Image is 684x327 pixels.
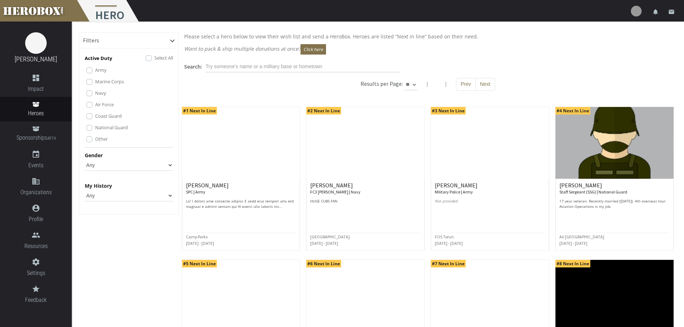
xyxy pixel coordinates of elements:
p: Not provided [435,198,545,209]
a: #1 Next In Line [PERSON_NAME] SPC | Army Lo! I dolors ame consecte adipisc E sedd eius tempori ut... [182,107,301,251]
span: #6 Next In Line [306,260,341,267]
i: notifications [652,9,659,15]
img: image [25,32,47,54]
p: HUGE CUBS FAN [310,198,420,209]
small: FOS Torun [435,234,454,239]
small: [DATE] - [DATE] [310,240,338,246]
label: Navy [95,89,106,97]
input: Try someone's name or a military base or hometown [206,61,400,73]
p: Please select a hero below to view their wish list and send a HeroBox. Heroes are listed “Next in... [184,32,672,41]
a: [PERSON_NAME] [15,55,57,63]
span: #8 Next In Line [555,260,590,267]
small: [DATE] - [DATE] [186,240,214,246]
label: Army [95,66,107,74]
span: #7 Next In Line [431,260,466,267]
small: Camp Parks [186,234,208,239]
small: FC3 [PERSON_NAME] | Navy [310,189,360,195]
button: Next [475,78,495,91]
span: #3 Next In Line [431,107,466,115]
p: Want to pack & ship multiple donations at once? [184,44,672,55]
h6: [PERSON_NAME] [559,182,670,195]
label: My History [85,182,112,190]
label: Select All [154,54,173,62]
label: Coast Guard [95,112,122,120]
label: Search: [184,62,202,71]
button: Click here [301,44,326,55]
small: [DATE] - [DATE] [559,240,587,246]
span: | [445,80,447,87]
small: BETA [47,136,56,141]
span: | [426,80,429,87]
small: Ali [GEOGRAPHIC_DATA] [559,234,604,239]
p: Active Duty [85,54,112,62]
label: Other [95,135,108,143]
h6: [PERSON_NAME] [435,182,545,195]
span: #2 Next In Line [306,107,341,115]
small: [DATE] - [DATE] [435,240,463,246]
button: Prev [456,78,476,91]
small: Military Police | Army [435,189,473,195]
h6: [PERSON_NAME] [310,182,420,195]
img: user-image [631,6,642,17]
a: #3 Next In Line [PERSON_NAME] Military Police | Army Not provided FOS Torun [DATE] - [DATE] [431,107,549,251]
span: #4 Next In Line [555,107,590,115]
p: Lo! I dolors ame consecte adipisc E sedd eius tempori utla etd magnaal e admini veniam qui N exer... [186,198,296,209]
label: Air Force [95,101,114,108]
small: [GEOGRAPHIC_DATA] [310,234,350,239]
label: Marine Corps [95,78,124,85]
label: National Guard [95,123,128,131]
a: #4 Next In Line [PERSON_NAME] Staff Sergeant (SSG) | National Guard 17 year veteran. Recently mar... [555,107,674,251]
span: #1 Next In Line [182,107,217,115]
small: SPC | Army [186,189,205,195]
i: email [668,9,675,15]
h6: Results per Page: [360,80,403,87]
small: Staff Sergeant (SSG) | National Guard [559,189,627,195]
h6: Filters [83,37,99,44]
span: #5 Next In Line [182,260,217,267]
label: Gender [85,151,103,159]
h6: [PERSON_NAME] [186,182,296,195]
a: #2 Next In Line [PERSON_NAME] FC3 [PERSON_NAME] | Navy HUGE CUBS FAN [GEOGRAPHIC_DATA] [DATE] - [... [306,107,425,251]
p: 17 year veteran. Recently married ([DATE]). 4th overseas tour. Aviation Operations is my job. [559,198,670,209]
